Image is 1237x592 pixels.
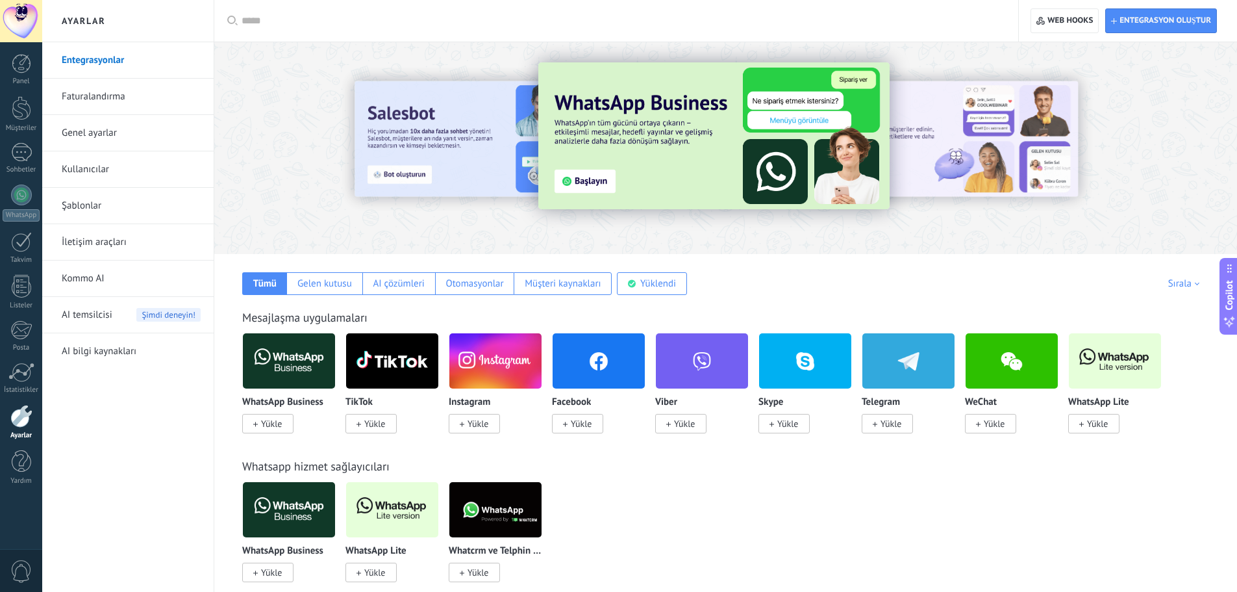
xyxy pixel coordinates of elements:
[3,77,40,86] div: Panel
[253,277,277,290] div: Tümü
[445,277,503,290] div: Otomasyonlar
[965,333,1068,449] div: WeChat
[242,397,323,408] p: WhatsApp Business
[373,277,424,290] div: AI çözümleri
[1069,329,1161,393] img: logo_main.png
[758,333,862,449] div: Skype
[1168,277,1204,290] div: Sırala
[758,397,783,408] p: Skype
[3,302,40,310] div: Listeler
[881,418,901,430] span: Yükle
[243,329,335,393] img: logo_main.png
[243,478,335,541] img: logo_main.png
[966,329,1058,393] img: wechat.png
[62,261,201,297] a: Kommo AI
[3,209,40,222] div: WhatsApp
[801,81,1078,197] img: Slide 1
[656,329,748,393] img: viber.png
[345,546,406,557] p: WhatsApp Lite
[449,546,542,557] p: Whatcrm ve Telphin tarafından Whatsapp
[468,418,488,430] span: Yükle
[862,333,965,449] div: Telegram
[346,329,438,393] img: logo_main.png
[42,261,214,297] li: Kommo AI
[3,386,40,394] div: İstatistikler
[62,224,201,261] a: İletişim araçları
[242,333,345,449] div: WhatsApp Business
[468,567,488,578] span: Yükle
[3,166,40,174] div: Sohbetler
[1047,16,1093,26] span: Web hooks
[261,418,282,430] span: Yükle
[42,42,214,79] li: Entegrasyonlar
[355,81,631,197] img: Slide 2
[3,431,40,440] div: Ayarlar
[553,329,645,393] img: facebook.png
[449,333,552,449] div: Instagram
[655,333,758,449] div: Viber
[777,418,798,430] span: Yükle
[965,397,997,408] p: WeChat
[862,397,900,408] p: Telegram
[3,124,40,133] div: Müşteriler
[552,333,655,449] div: Facebook
[346,478,438,541] img: logo_main.png
[364,418,385,430] span: Yükle
[364,567,385,578] span: Yükle
[345,397,373,408] p: TikTok
[62,79,201,115] a: Faturalandırma
[525,277,601,290] div: Müşteri kaynakları
[62,151,201,188] a: Kullanıcılar
[242,459,390,474] a: Whatsapp hizmet sağlayıcıları
[1119,16,1211,26] span: Entegrasyon oluştur
[242,310,368,325] a: Mesajlaşma uygulamaları
[862,329,955,393] img: telegram.png
[62,188,201,224] a: Şablonlar
[62,42,201,79] a: Entegrasyonlar
[3,256,40,264] div: Takvim
[42,79,214,115] li: Faturalandırma
[297,277,352,290] div: Gelen kutusu
[261,567,282,578] span: Yükle
[62,297,112,333] span: AI temsilcisi
[136,308,201,322] span: Şimdi deneyin!
[655,397,677,408] p: Viber
[42,115,214,151] li: Genel ayarlar
[42,151,214,188] li: Kullanıcılar
[3,344,40,352] div: Posta
[1087,418,1108,430] span: Yükle
[62,297,201,333] a: AI temsilcisiŞimdi deneyin!
[449,478,542,541] img: logo_main.png
[538,62,890,209] img: Slide 3
[1105,8,1217,33] button: Entegrasyon oluştur
[345,333,449,449] div: TikTok
[1068,333,1171,449] div: WhatsApp Lite
[3,477,40,485] div: Yardım
[1031,8,1099,33] button: Web hooks
[674,418,695,430] span: Yükle
[42,333,214,369] li: AI bilgi kaynakları
[62,115,201,151] a: Genel ayarlar
[552,397,591,408] p: Facebook
[42,188,214,224] li: Şablonlar
[1223,280,1236,310] span: Copilot
[62,333,201,370] a: AI bilgi kaynakları
[449,329,542,393] img: instagram.png
[42,224,214,261] li: İletişim araçları
[984,418,1005,430] span: Yükle
[640,277,676,290] div: Yüklendi
[42,297,214,333] li: AI temsilcisi
[571,418,592,430] span: Yükle
[759,329,851,393] img: skype.png
[242,546,323,557] p: WhatsApp Business
[1068,397,1129,408] p: WhatsApp Lite
[449,397,490,408] p: Instagram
